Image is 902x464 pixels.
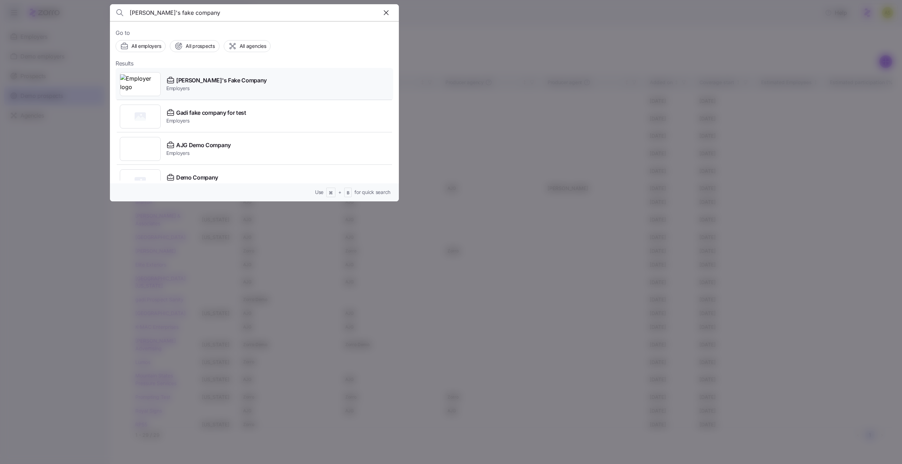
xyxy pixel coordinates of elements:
[131,43,161,50] span: All employers
[354,189,390,196] span: for quick search
[347,190,350,196] span: B
[186,43,215,50] span: All prospects
[176,141,231,150] span: AJG Demo Company
[329,190,333,196] span: ⌘
[315,189,323,196] span: Use
[116,59,134,68] span: Results
[338,189,341,196] span: +
[116,40,166,52] button: All employers
[176,76,267,85] span: [PERSON_NAME]'s Fake Company
[176,108,246,117] span: Gadi fake company for test
[166,150,231,157] span: Employers
[120,139,160,159] img: Employer logo
[224,40,271,52] button: All agencies
[120,74,160,94] img: Employer logo
[170,40,219,52] button: All prospects
[116,29,393,37] span: Go to
[176,173,218,182] span: Demo Company
[166,117,246,124] span: Employers
[240,43,266,50] span: All agencies
[166,85,267,92] span: Employers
